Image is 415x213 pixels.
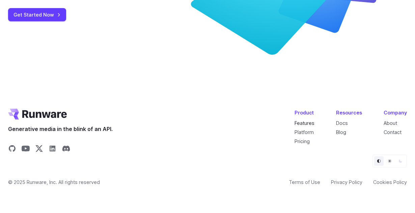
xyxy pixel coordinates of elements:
[295,129,314,135] a: Platform
[384,129,402,135] a: Contact
[331,178,362,186] a: Privacy Policy
[384,120,397,126] a: About
[49,144,57,155] a: Share on LinkedIn
[295,109,314,116] div: Product
[384,109,407,116] div: Company
[8,178,100,186] span: © 2025 Runware, Inc. All rights reserved
[372,155,407,167] ul: Theme selector
[336,129,346,135] a: Blog
[8,109,67,119] a: Go to /
[8,144,16,155] a: Share on GitHub
[396,156,405,166] button: Dark
[289,178,320,186] a: Terms of Use
[373,178,407,186] a: Cookies Policy
[35,144,43,155] a: Share on X
[22,144,30,155] a: Share on YouTube
[8,125,113,134] span: Generative media in the blink of an API.
[62,144,70,155] a: Share on Discord
[336,120,348,126] a: Docs
[295,120,314,126] a: Features
[8,8,66,21] a: Get Started Now
[385,156,394,166] button: Light
[295,138,310,144] a: Pricing
[336,109,362,116] div: Resources
[374,156,384,166] button: Default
